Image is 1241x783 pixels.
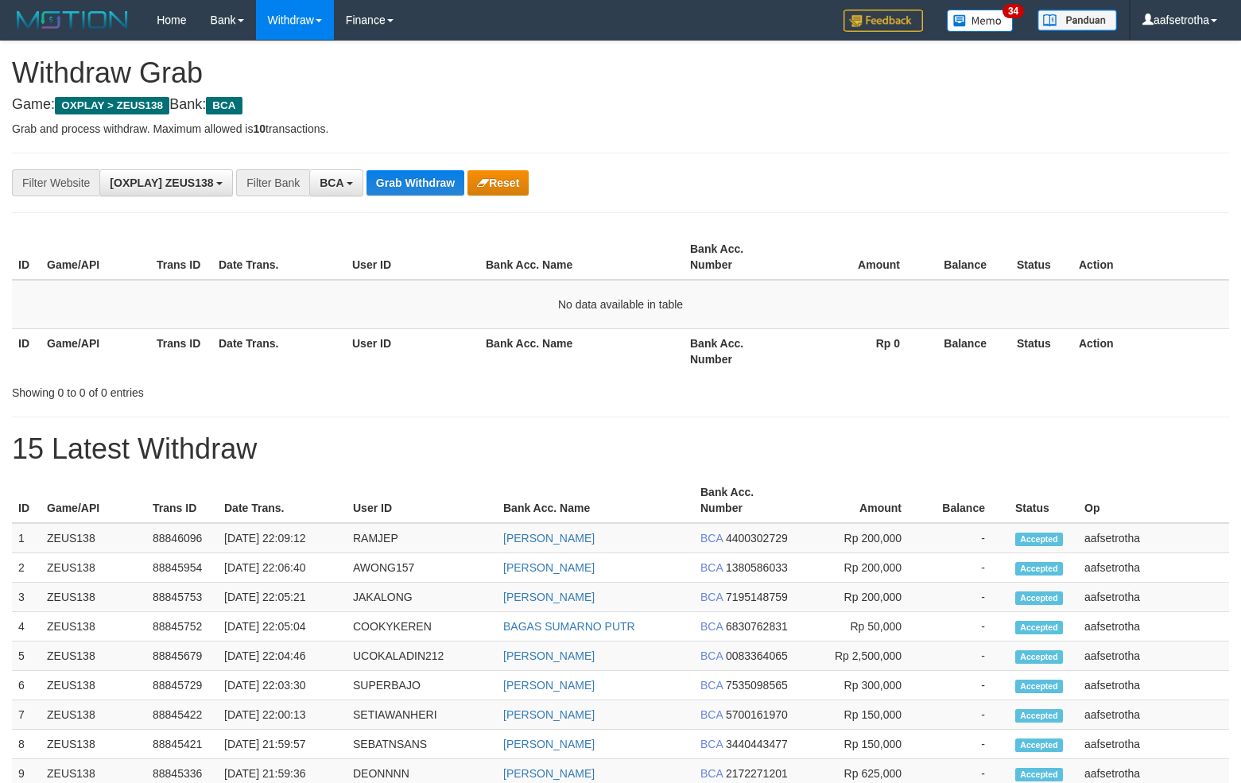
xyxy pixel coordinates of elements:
[1078,612,1229,642] td: aafsetrotha
[41,671,146,700] td: ZEUS138
[12,169,99,196] div: Filter Website
[800,478,925,523] th: Amount
[925,671,1009,700] td: -
[925,523,1009,553] td: -
[41,478,146,523] th: Game/API
[947,10,1014,32] img: Button%20Memo.svg
[1037,10,1117,31] img: panduan.png
[12,612,41,642] td: 4
[347,700,497,730] td: SETIAWANHERI
[12,730,41,759] td: 8
[146,612,218,642] td: 88845752
[218,700,347,730] td: [DATE] 22:00:13
[41,235,150,280] th: Game/API
[700,561,723,574] span: BCA
[218,671,347,700] td: [DATE] 22:03:30
[1010,235,1072,280] th: Status
[1078,642,1229,671] td: aafsetrotha
[503,591,595,603] a: [PERSON_NAME]
[146,583,218,612] td: 88845753
[218,553,347,583] td: [DATE] 22:06:40
[700,767,723,780] span: BCA
[1078,700,1229,730] td: aafsetrotha
[726,591,788,603] span: Copy 7195148759 to clipboard
[12,523,41,553] td: 1
[800,700,925,730] td: Rp 150,000
[146,671,218,700] td: 88845729
[726,738,788,750] span: Copy 3440443477 to clipboard
[793,328,924,374] th: Rp 0
[347,523,497,553] td: RAMJEP
[925,478,1009,523] th: Balance
[467,170,529,196] button: Reset
[347,730,497,759] td: SEBATNSANS
[925,612,1009,642] td: -
[726,708,788,721] span: Copy 5700161970 to clipboard
[1072,328,1229,374] th: Action
[146,642,218,671] td: 88845679
[1015,621,1063,634] span: Accepted
[503,561,595,574] a: [PERSON_NAME]
[1015,650,1063,664] span: Accepted
[212,235,346,280] th: Date Trans.
[800,671,925,700] td: Rp 300,000
[12,8,133,32] img: MOTION_logo.png
[146,553,218,583] td: 88845954
[346,235,479,280] th: User ID
[793,235,924,280] th: Amount
[1015,768,1063,781] span: Accepted
[366,170,464,196] button: Grab Withdraw
[726,532,788,545] span: Copy 4400302729 to clipboard
[924,328,1010,374] th: Balance
[800,612,925,642] td: Rp 50,000
[41,730,146,759] td: ZEUS138
[503,620,635,633] a: BAGAS SUMARNO PUTR
[700,679,723,692] span: BCA
[726,561,788,574] span: Copy 1380586033 to clipboard
[146,730,218,759] td: 88845421
[41,700,146,730] td: ZEUS138
[12,583,41,612] td: 3
[503,767,595,780] a: [PERSON_NAME]
[800,642,925,671] td: Rp 2,500,000
[41,523,146,553] td: ZEUS138
[1078,553,1229,583] td: aafsetrotha
[479,328,684,374] th: Bank Acc. Name
[503,708,595,721] a: [PERSON_NAME]
[12,57,1229,89] h1: Withdraw Grab
[700,532,723,545] span: BCA
[253,122,266,135] strong: 10
[925,700,1009,730] td: -
[12,433,1229,465] h1: 15 Latest Withdraw
[55,97,169,114] span: OXPLAY > ZEUS138
[41,328,150,374] th: Game/API
[1010,328,1072,374] th: Status
[218,730,347,759] td: [DATE] 21:59:57
[800,583,925,612] td: Rp 200,000
[12,235,41,280] th: ID
[1078,730,1229,759] td: aafsetrotha
[925,730,1009,759] td: -
[218,478,347,523] th: Date Trans.
[503,679,595,692] a: [PERSON_NAME]
[146,478,218,523] th: Trans ID
[347,478,497,523] th: User ID
[146,700,218,730] td: 88845422
[479,235,684,280] th: Bank Acc. Name
[843,10,923,32] img: Feedback.jpg
[347,553,497,583] td: AWONG157
[700,738,723,750] span: BCA
[110,176,213,189] span: [OXPLAY] ZEUS138
[925,642,1009,671] td: -
[503,649,595,662] a: [PERSON_NAME]
[320,176,343,189] span: BCA
[503,532,595,545] a: [PERSON_NAME]
[309,169,363,196] button: BCA
[1015,738,1063,752] span: Accepted
[925,583,1009,612] td: -
[1078,478,1229,523] th: Op
[12,97,1229,113] h4: Game: Bank:
[146,523,218,553] td: 88846096
[497,478,694,523] th: Bank Acc. Name
[684,328,793,374] th: Bank Acc. Number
